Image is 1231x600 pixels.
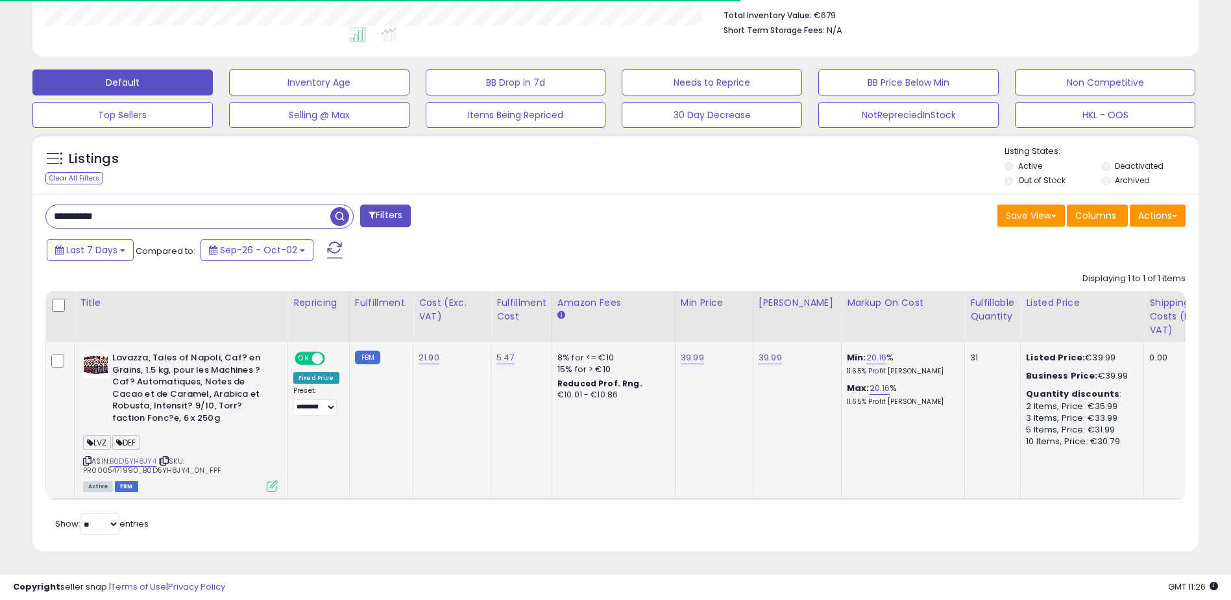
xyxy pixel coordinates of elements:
div: % [847,352,955,376]
span: 2025-10-10 11:26 GMT [1168,581,1218,593]
div: 31 [970,352,1010,364]
a: Terms of Use [111,581,166,593]
small: Amazon Fees. [557,310,565,321]
div: 0.00 [1149,352,1212,364]
span: LVZ [83,435,111,450]
li: €679 [724,6,1176,22]
button: BB Drop in 7d [426,69,606,95]
div: : [1026,388,1134,400]
span: N/A [827,24,842,36]
p: 11.65% Profit [PERSON_NAME] [847,367,955,376]
div: 10 Items, Price: €30.79 [1026,436,1134,447]
label: Active [1018,160,1042,171]
button: BB Price Below Min [818,69,999,95]
a: 39.99 [759,351,782,364]
button: Default [32,69,213,95]
b: Min: [847,351,866,364]
div: 2 Items, Price: €35.99 [1026,401,1134,412]
b: Total Inventory Value: [724,10,812,21]
div: 15% for > €10 [557,364,665,375]
span: Last 7 Days [66,244,117,256]
button: Needs to Reprice [622,69,802,95]
button: Columns [1067,205,1128,227]
label: Deactivated [1115,160,1164,171]
span: Compared to: [136,245,195,257]
button: Last 7 Days [47,239,134,261]
b: Business Price: [1026,369,1097,382]
small: FBM [355,351,380,364]
button: 30 Day Decrease [622,102,802,128]
div: Fulfillment Cost [496,296,546,323]
button: Filters [360,205,411,227]
span: Show: entries [55,518,149,530]
button: Save View [997,205,1065,227]
button: HKL - OOS [1015,102,1195,128]
div: Preset: [293,386,339,416]
button: Sep-26 - Oct-02 [201,239,313,261]
b: Listed Price: [1026,351,1085,364]
div: seller snap | | [13,581,225,594]
a: Privacy Policy [168,581,225,593]
span: DEF [112,435,140,450]
div: % [847,382,955,406]
strong: Copyright [13,581,60,593]
div: Markup on Cost [847,296,959,310]
div: [PERSON_NAME] [759,296,836,310]
a: 20.16 [870,382,890,395]
img: 51qy5hMz64L._SL40_.jpg [83,352,109,378]
label: Out of Stock [1018,175,1066,186]
div: Title [80,296,282,310]
span: All listings currently available for purchase on Amazon [83,481,113,492]
button: Actions [1130,205,1186,227]
button: Items Being Repriced [426,102,606,128]
div: Listed Price [1026,296,1138,310]
th: The percentage added to the cost of goods (COGS) that forms the calculator for Min & Max prices. [842,291,965,342]
div: Amazon Fees [557,296,670,310]
div: Repricing [293,296,344,310]
div: Fulfillment [355,296,408,310]
div: €39.99 [1026,352,1134,364]
div: 5 Items, Price: €31.99 [1026,424,1134,436]
div: Displaying 1 to 1 of 1 items [1082,273,1186,285]
button: Inventory Age [229,69,409,95]
div: €10.01 - €10.86 [557,390,665,401]
div: Fulfillable Quantity [970,296,1015,323]
a: 21.90 [419,351,439,364]
button: NotRepreciedInStock [818,102,999,128]
span: ON [296,353,312,364]
div: ASIN: [83,352,278,490]
b: Lavazza, Tales of Napoli, Caf? en Grains, 1.5 kg, pour les Machines ? Caf? Automatiques, Notes de... [112,352,270,427]
label: Archived [1115,175,1150,186]
div: Fixed Price [293,372,339,384]
span: OFF [323,353,344,364]
button: Non Competitive [1015,69,1195,95]
p: 11.65% Profit [PERSON_NAME] [847,397,955,406]
b: Max: [847,382,870,394]
div: 3 Items, Price: €33.99 [1026,412,1134,424]
h5: Listings [69,150,119,168]
div: €39.99 [1026,370,1134,382]
a: 20.16 [866,351,887,364]
b: Quantity discounts [1026,388,1119,400]
div: Shipping Costs (Exc. VAT) [1149,296,1216,337]
a: 5.47 [496,351,515,364]
a: 39.99 [681,351,704,364]
span: Columns [1075,209,1116,222]
span: | SKU: PR0005471990_B0D5YH8JY4_0N_FPF [83,456,221,475]
b: Reduced Prof. Rng. [557,378,642,389]
button: Selling @ Max [229,102,409,128]
div: Clear All Filters [45,172,103,184]
div: Min Price [681,296,748,310]
div: 8% for <= €10 [557,352,665,364]
a: B0D5YH8JY4 [110,456,156,467]
b: Short Term Storage Fees: [724,25,825,36]
button: Top Sellers [32,102,213,128]
span: Sep-26 - Oct-02 [220,244,297,256]
div: Cost (Exc. VAT) [419,296,485,323]
span: FBM [115,481,138,492]
p: Listing States: [1005,145,1199,158]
